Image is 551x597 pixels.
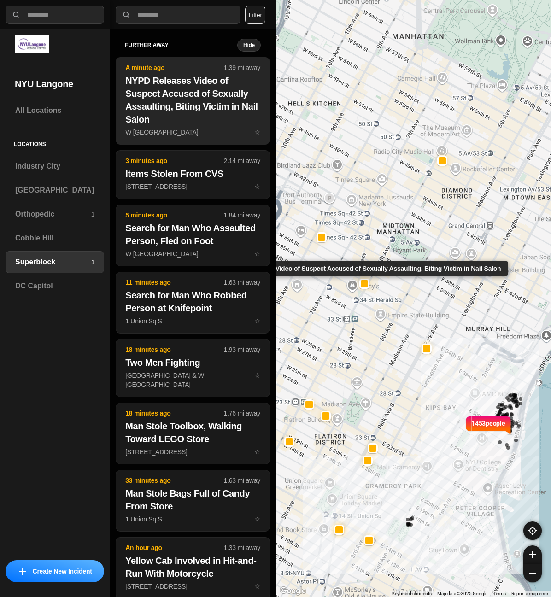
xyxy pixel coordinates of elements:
button: zoom-in [523,545,542,564]
a: Orthopedic1 [6,203,104,225]
button: iconCreate New Incident [6,560,104,582]
button: 3 minutes ago2.14 mi awayItems Stolen From CVS[STREET_ADDRESS]star [116,150,270,199]
p: [STREET_ADDRESS] [125,182,260,191]
p: [STREET_ADDRESS] [125,582,260,591]
h2: NYU Langone [15,77,95,90]
a: 3 minutes ago2.14 mi awayItems Stolen From CVS[STREET_ADDRESS]star [116,182,270,190]
a: 33 minutes ago1.63 mi awayMan Stole Bags Full of Candy From Store1 Union Sq Sstar [116,515,270,523]
img: zoom-out [529,569,536,577]
button: zoom-out [523,564,542,582]
a: Superblock1 [6,251,104,273]
h5: Locations [6,129,104,155]
h3: DC Capitol [15,281,94,292]
img: search [122,10,131,19]
h2: Man Stole Bags Full of Candy From Store [125,487,260,513]
h5: further away [125,41,237,49]
h2: Two Men Fighting [125,356,260,369]
img: logo [15,35,49,53]
button: 11 minutes ago1.63 mi awaySearch for Man Who Robbed Person at Knifepoint1 Union Sq Sstar [116,272,270,334]
button: recenter [523,521,542,540]
p: 1.76 mi away [224,409,260,418]
p: 1 [91,258,95,267]
p: 1.33 mi away [224,543,260,552]
img: icon [19,568,26,575]
span: star [254,515,260,523]
p: W [GEOGRAPHIC_DATA] [125,249,260,258]
button: A minute ago1.39 mi awayNYPD Releases Video of Suspect Accused of Sexually Assaulting, Biting Vic... [116,57,270,145]
p: 1.84 mi away [224,211,260,220]
span: star [254,250,260,258]
button: Keyboard shortcuts [392,591,432,597]
p: 2.14 mi away [224,156,260,165]
h2: Search for Man Who Assaulted Person, Fled on Foot [125,222,260,247]
p: A minute ago [125,63,223,72]
img: recenter [528,527,537,535]
span: star [254,448,260,456]
h3: Orthopedic [15,209,91,220]
p: 33 minutes ago [125,476,223,485]
p: Create New Incident [33,567,92,576]
p: 1 Union Sq S [125,515,260,524]
span: star [254,183,260,190]
button: 33 minutes ago1.63 mi awayMan Stole Bags Full of Candy From Store1 Union Sq Sstar [116,470,270,532]
span: Map data ©2025 Google [437,591,487,596]
p: 1 [91,210,95,219]
img: search [12,10,21,19]
p: 18 minutes ago [125,345,223,354]
p: W [GEOGRAPHIC_DATA] [125,128,260,137]
p: 5 minutes ago [125,211,223,220]
a: 18 minutes ago1.76 mi awayMan Stole Toolbox, Walking Toward LEGO Store[STREET_ADDRESS]star [116,448,270,456]
a: Cobble Hill [6,227,104,249]
a: Terms (opens in new tab) [493,591,506,596]
a: 11 minutes ago1.63 mi awaySearch for Man Who Robbed Person at Knifepoint1 Union Sq Sstar [116,317,270,325]
h2: Yellow Cab Involved in Hit-and-Run With Motorcycle [125,554,260,580]
button: Filter [245,6,265,24]
p: [GEOGRAPHIC_DATA] & W [GEOGRAPHIC_DATA] [125,371,260,389]
a: DC Capitol [6,275,104,297]
h2: NYPD Releases Video of Suspect Accused of Sexually Assaulting, Biting Victim in Nail Salon [125,74,260,126]
h2: Items Stolen From CVS [125,167,260,180]
a: All Locations [6,99,104,122]
a: Open this area in Google Maps (opens a new window) [278,585,308,597]
button: NYPD Releases Video of Suspect Accused of Sexually Assaulting, Biting Victim in Nail Salon [359,279,369,289]
p: 1.93 mi away [224,345,260,354]
button: 18 minutes ago1.76 mi awayMan Stole Toolbox, Walking Toward LEGO Store[STREET_ADDRESS]star [116,403,270,464]
a: A minute ago1.39 mi awayNYPD Releases Video of Suspect Accused of Sexually Assaulting, Biting Vic... [116,128,270,136]
p: 18 minutes ago [125,409,223,418]
span: star [254,317,260,325]
p: 1 Union Sq S [125,316,260,326]
img: zoom-in [529,551,536,558]
img: notch [505,415,512,435]
h3: Cobble Hill [15,233,94,244]
h2: Man Stole Toolbox, Walking Toward LEGO Store [125,420,260,445]
p: 1.63 mi away [224,278,260,287]
h3: Superblock [15,257,91,268]
p: An hour ago [125,543,223,552]
h3: Industry City [15,161,94,172]
a: Industry City [6,155,104,177]
h2: Search for Man Who Robbed Person at Knifepoint [125,289,260,315]
img: notch [464,415,471,435]
a: 5 minutes ago1.84 mi awaySearch for Man Who Assaulted Person, Fled on FootW [GEOGRAPHIC_DATA]star [116,250,270,258]
img: Google [278,585,308,597]
a: Report a map error [511,591,548,596]
span: star [254,372,260,379]
span: star [254,583,260,590]
a: [GEOGRAPHIC_DATA] [6,179,104,201]
h3: [GEOGRAPHIC_DATA] [15,185,94,196]
h3: All Locations [15,105,94,116]
button: Hide [237,39,261,52]
button: 5 minutes ago1.84 mi awaySearch for Man Who Assaulted Person, Fled on FootW [GEOGRAPHIC_DATA]star [116,205,270,266]
button: 18 minutes ago1.93 mi awayTwo Men Fighting[GEOGRAPHIC_DATA] & W [GEOGRAPHIC_DATA]star [116,339,270,397]
p: 3 minutes ago [125,156,223,165]
a: An hour ago1.33 mi awayYellow Cab Involved in Hit-and-Run With Motorcycle[STREET_ADDRESS]star [116,582,270,590]
a: 18 minutes ago1.93 mi awayTwo Men Fighting[GEOGRAPHIC_DATA] & W [GEOGRAPHIC_DATA]star [116,371,270,379]
p: [STREET_ADDRESS] [125,447,260,457]
p: 1453 people [471,419,505,439]
small: Hide [243,41,255,49]
p: 11 minutes ago [125,278,223,287]
p: 1.39 mi away [224,63,260,72]
span: star [254,129,260,136]
p: 1.63 mi away [224,476,260,485]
